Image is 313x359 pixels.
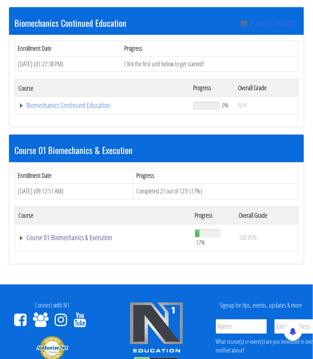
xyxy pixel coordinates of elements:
[235,207,299,224] th: Overall Grade
[15,207,191,224] th: Course
[133,184,299,199] td: Completed 21 out of 123! (17%)
[222,101,229,109] span: 0%
[15,79,190,97] th: Course
[18,234,188,242] a: Course 01 Biomechanics & Execution
[214,302,308,309] h4: Signup for tips, events, updates & more
[240,20,295,28] a: 0 items: $0.00
[121,41,298,56] th: Progress
[235,97,299,114] td: N/A
[15,41,122,56] th: Enrollment Date
[121,56,298,72] td: Click the first unit below to get started!
[133,168,299,184] th: Progress
[15,168,133,184] th: Enrollment Date
[277,20,281,28] span: $
[15,56,122,72] td: [DATE] (01:27:38 PM)
[14,146,299,155] h3: Course 01 Biomechanics & Execution
[216,320,267,334] input: Name
[235,224,299,251] td: 100.00%
[277,20,295,28] bdi: 0.00
[18,102,186,109] a: Biomechanics Continued Education
[190,79,235,97] th: Progress
[255,20,275,28] span: items:
[5,302,99,309] h4: Connect with N1
[240,20,247,27] img: icon11.png
[191,207,235,224] th: Progress
[129,302,184,356] img: n1-edu-logo
[14,18,299,28] h3: Biomechanics Continued Education
[235,79,299,97] th: Overall Grade
[15,184,133,199] td: [DATE] (09:12:51 AM)
[196,239,205,247] span: 17%
[249,20,253,28] span: 0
